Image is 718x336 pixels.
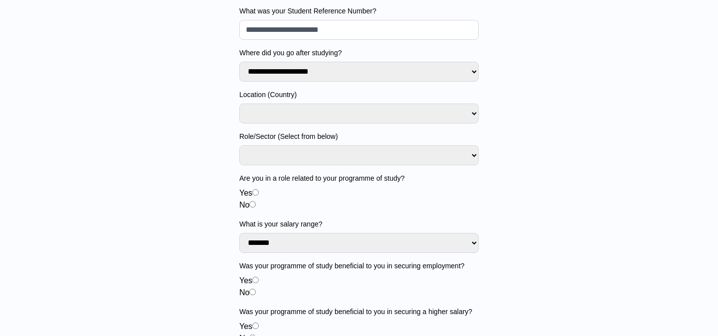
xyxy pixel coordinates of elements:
label: No [239,288,249,297]
label: Role/Sector (Select from below) [239,131,479,141]
label: Are you in a role related to your programme of study? [239,173,479,183]
label: Where did you go after studying? [239,48,479,58]
label: Was your programme of study beneficial to you in securing employment? [239,261,479,271]
label: What was your Student Reference Number? [239,6,479,16]
label: Yes [239,276,252,285]
label: Yes [239,322,252,331]
label: What is your salary range? [239,219,479,229]
label: Location (Country) [239,90,479,100]
label: Was your programme of study beneficial to you in securing a higher salary? [239,307,479,317]
label: No [239,201,249,209]
label: Yes [239,189,252,197]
